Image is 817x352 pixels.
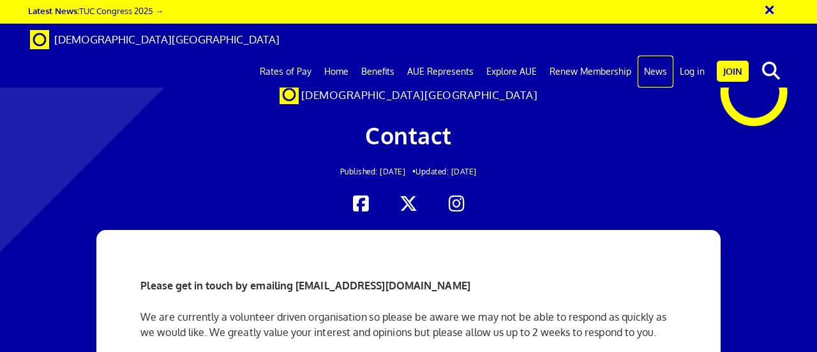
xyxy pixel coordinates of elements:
a: Renew Membership [543,56,638,88]
p: We are currently a volunteer driven organisation so please be aware we may not be able to respond... [140,309,676,340]
a: Rates of Pay [253,56,318,88]
a: News [638,56,673,88]
a: Benefits [355,56,401,88]
span: [DEMOGRAPHIC_DATA][GEOGRAPHIC_DATA] [54,33,280,46]
a: Home [318,56,355,88]
h2: Updated: [DATE] [160,167,658,176]
a: Log in [673,56,711,88]
span: Published: [DATE] • [340,167,416,176]
span: Contact [365,121,452,149]
button: search [751,57,790,84]
span: [DEMOGRAPHIC_DATA][GEOGRAPHIC_DATA] [301,88,538,102]
strong: Latest News: [28,5,79,16]
a: AUE Represents [401,56,480,88]
a: Latest News:TUC Congress 2025 → [28,5,163,16]
a: Explore AUE [480,56,543,88]
a: Brand [DEMOGRAPHIC_DATA][GEOGRAPHIC_DATA] [20,24,289,56]
a: Join [717,61,749,82]
strong: Please get in touch by emailing [EMAIL_ADDRESS][DOMAIN_NAME] [140,279,470,292]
